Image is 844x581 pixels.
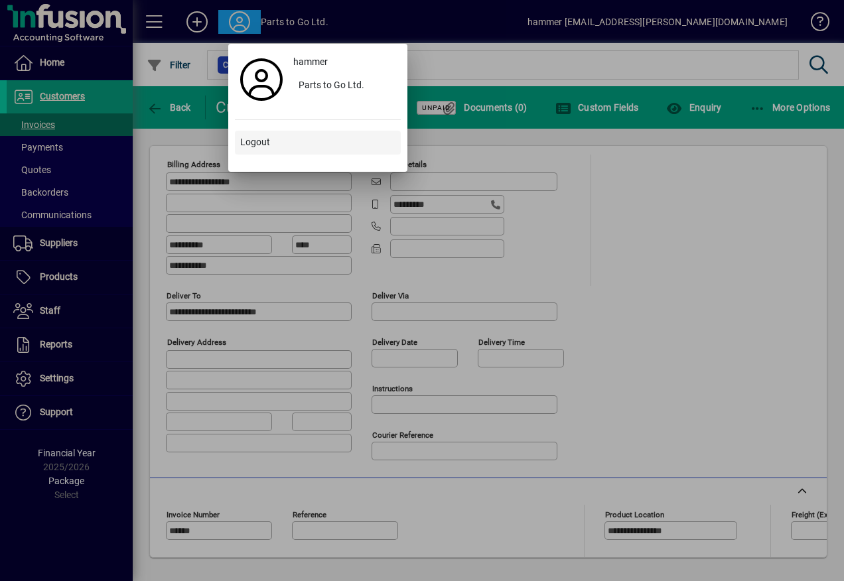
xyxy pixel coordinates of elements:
[235,68,288,92] a: Profile
[235,131,401,155] button: Logout
[288,50,401,74] a: hammer
[288,74,401,98] button: Parts to Go Ltd.
[240,135,270,149] span: Logout
[293,55,328,69] span: hammer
